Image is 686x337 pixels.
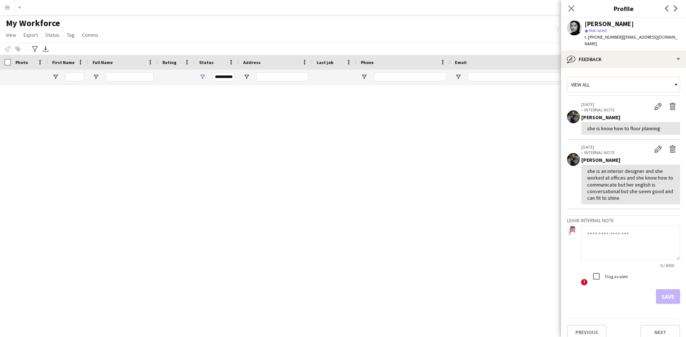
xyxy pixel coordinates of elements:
[79,30,101,40] a: Comms
[243,74,250,80] button: Open Filter Menu
[581,107,651,113] p: – INTERNAL NOTE
[45,32,60,38] span: Status
[52,74,59,80] button: Open Filter Menu
[21,30,41,40] a: Export
[199,74,206,80] button: Open Filter Menu
[256,72,308,81] input: Address Filter Input
[589,28,607,33] span: Not rated
[561,4,686,13] h3: Profile
[561,50,686,68] div: Feedback
[361,74,367,80] button: Open Filter Menu
[455,60,467,65] span: Email
[15,60,28,65] span: Photo
[30,45,39,53] app-action-btn: Advanced filters
[361,60,374,65] span: Phone
[587,168,674,201] div: she is an interior designer and she worked at offices and she know how to communicate but her eng...
[24,32,38,38] span: Export
[587,125,674,132] div: she is know how to floor planning
[581,157,680,163] div: [PERSON_NAME]
[42,30,62,40] a: Status
[468,72,593,81] input: Email Filter Input
[455,74,461,80] button: Open Filter Menu
[6,32,16,38] span: View
[581,114,680,121] div: [PERSON_NAME]
[64,30,78,40] a: Tag
[317,60,333,65] span: Last job
[654,263,680,268] span: 0 / 4000
[571,81,590,88] span: View all
[199,60,213,65] span: Status
[585,34,678,46] span: | [EMAIL_ADDRESS][DOMAIN_NAME]
[581,144,651,150] p: [DATE]
[82,32,98,38] span: Comms
[162,60,176,65] span: Rating
[93,60,113,65] span: Full Name
[604,274,628,279] label: Flag as alert
[581,150,651,155] p: – INTERNAL NOTE
[41,45,50,53] app-action-btn: Export XLSX
[6,18,60,29] span: My Workforce
[585,21,634,27] div: [PERSON_NAME]
[374,72,446,81] input: Phone Filter Input
[243,60,261,65] span: Address
[581,102,651,107] p: [DATE]
[567,217,680,224] h3: Leave internal note
[581,279,588,285] span: !
[3,30,19,40] a: View
[65,72,84,81] input: First Name Filter Input
[585,34,623,40] span: t. [PHONE_NUMBER]
[93,74,99,80] button: Open Filter Menu
[106,72,154,81] input: Full Name Filter Input
[67,32,75,38] span: Tag
[52,60,75,65] span: First Name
